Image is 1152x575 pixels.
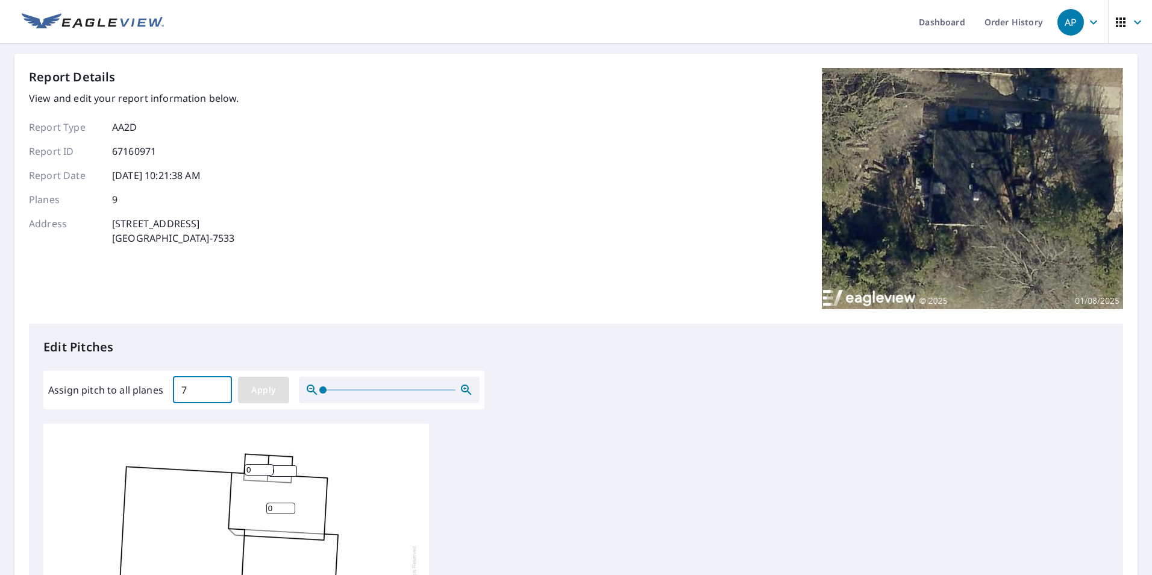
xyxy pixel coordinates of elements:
p: 9 [112,192,117,207]
p: Planes [29,192,101,207]
img: Top image [822,68,1123,309]
p: Report Type [29,120,101,134]
label: Assign pitch to all planes [48,383,163,397]
p: Report Details [29,68,116,86]
p: Address [29,216,101,245]
input: 00.0 [173,373,232,407]
p: AA2D [112,120,137,134]
button: Apply [238,377,289,403]
p: [STREET_ADDRESS] [GEOGRAPHIC_DATA]-7533 [112,216,234,245]
p: 67160971 [112,144,156,159]
div: AP [1057,9,1084,36]
p: [DATE] 10:21:38 AM [112,168,201,183]
p: Edit Pitches [43,338,1109,356]
p: View and edit your report information below. [29,91,239,105]
img: EV Logo [22,13,164,31]
p: Report ID [29,144,101,159]
p: Report Date [29,168,101,183]
span: Apply [248,383,280,398]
